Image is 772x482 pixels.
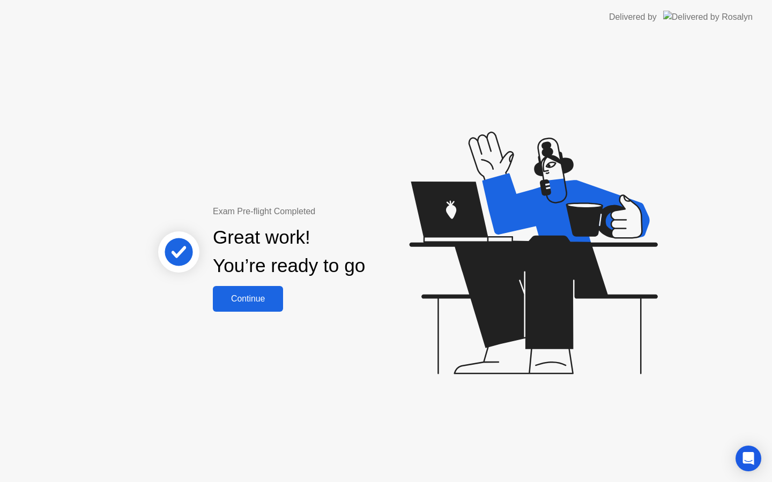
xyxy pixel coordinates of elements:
div: Delivered by [609,11,657,24]
img: Delivered by Rosalyn [663,11,753,23]
div: Open Intercom Messenger [736,446,761,471]
div: Continue [216,294,280,304]
div: Exam Pre-flight Completed [213,205,434,218]
div: Great work! You’re ready to go [213,223,365,280]
button: Continue [213,286,283,312]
